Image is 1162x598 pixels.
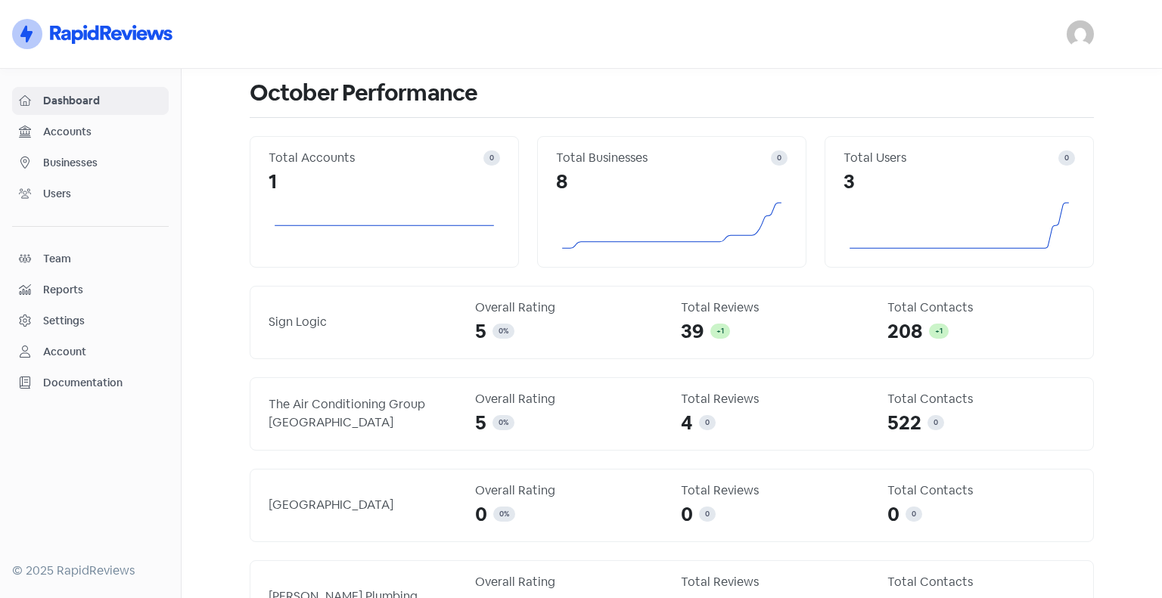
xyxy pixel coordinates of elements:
span: Accounts [43,124,162,140]
div: The Air Conditioning Group [GEOGRAPHIC_DATA] [269,395,457,432]
span: 0 [777,153,781,163]
span: 0 [499,417,503,427]
a: Reports [12,276,169,304]
span: 5 [475,317,486,346]
div: Total Accounts [269,149,483,167]
div: Total Reviews [681,573,869,591]
div: Total Users [844,149,1058,167]
span: 5 [475,408,486,438]
span: Dashboard [43,93,162,109]
span: +1 [935,326,943,336]
div: 3 [844,167,1075,197]
span: 0 [705,417,710,427]
span: Businesses [43,155,162,171]
span: 0 [681,500,693,529]
span: 0 [475,500,487,529]
div: Total Contacts [887,299,1076,317]
div: Total Reviews [681,390,869,408]
img: User [1067,20,1094,48]
div: Settings [43,313,85,329]
div: Overall Rating [475,299,663,317]
div: Total Reviews [681,299,869,317]
span: % [503,417,508,427]
span: % [503,326,508,336]
span: +1 [716,326,724,336]
span: 0 [499,509,504,519]
a: Dashboard [12,87,169,115]
div: Total Contacts [887,482,1076,500]
div: Total Contacts [887,573,1076,591]
span: 4 [681,408,693,438]
span: 0 [489,153,494,163]
div: Overall Rating [475,573,663,591]
div: Account [43,344,86,360]
span: 0 [887,500,899,529]
span: Team [43,251,162,267]
a: Users [12,180,169,208]
div: 8 [556,167,788,197]
span: 522 [887,408,921,438]
a: Account [12,338,169,366]
div: Sign Logic [269,313,457,331]
h1: October Performance [250,69,1094,117]
a: Team [12,245,169,273]
span: 0 [1064,153,1069,163]
span: 0 [499,326,503,336]
div: Total Contacts [887,390,1076,408]
span: Users [43,186,162,202]
div: Total Businesses [556,149,771,167]
span: % [504,509,509,519]
span: Documentation [43,375,162,391]
a: Accounts [12,118,169,146]
span: 0 [934,417,938,427]
div: Overall Rating [475,390,663,408]
div: [GEOGRAPHIC_DATA] [269,496,457,514]
span: Reports [43,282,162,298]
div: © 2025 RapidReviews [12,562,169,580]
span: 39 [681,317,704,346]
span: 0 [912,509,916,519]
a: Businesses [12,149,169,177]
div: 1 [269,167,500,197]
span: 208 [887,317,923,346]
div: Total Reviews [681,482,869,500]
a: Settings [12,307,169,335]
a: Documentation [12,369,169,397]
div: Overall Rating [475,482,663,500]
span: 0 [705,509,710,519]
